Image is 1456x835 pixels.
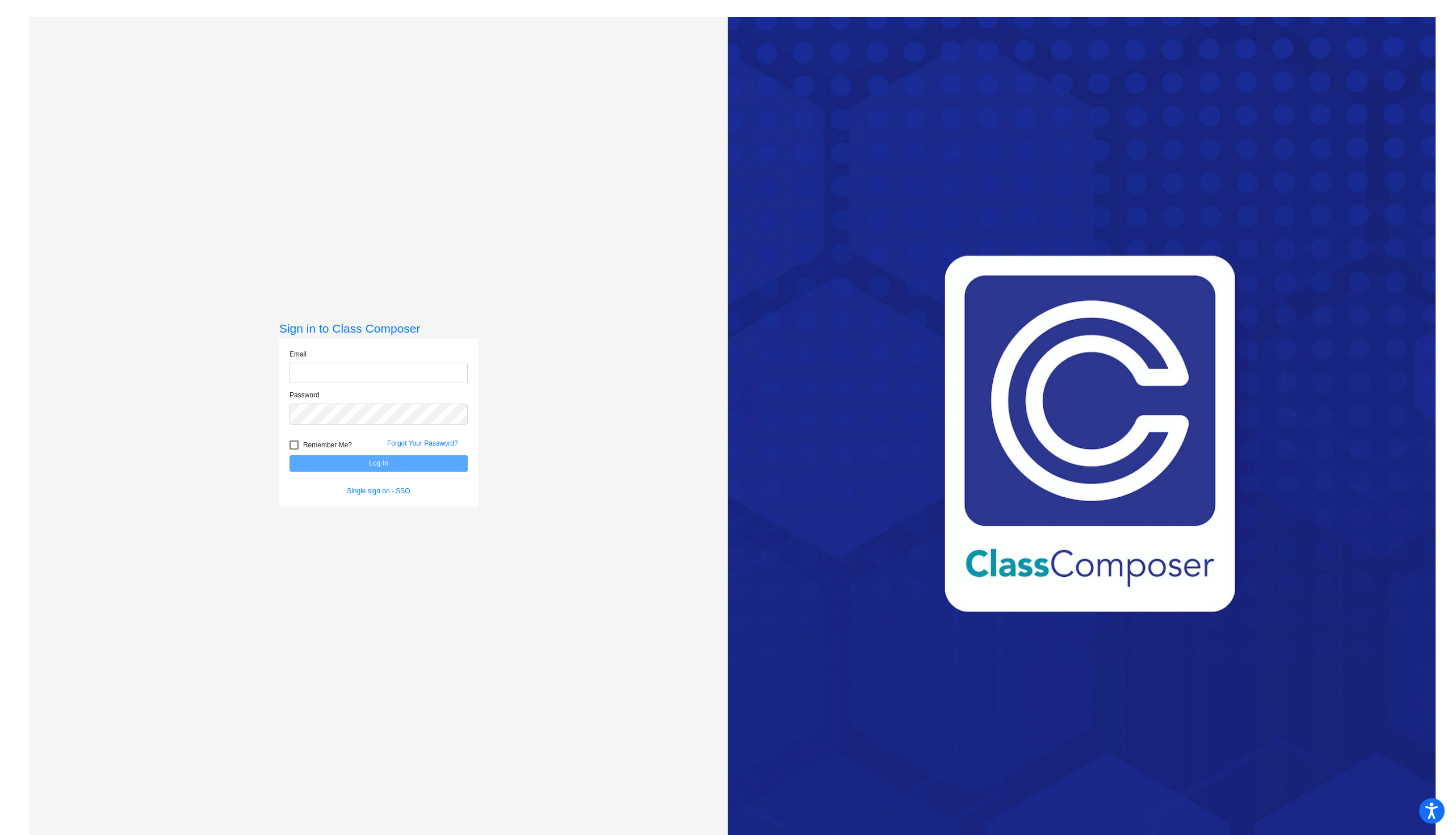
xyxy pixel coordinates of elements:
a: Forgot Your Password? [387,439,458,447]
label: Email [289,349,307,359]
a: Single sign on - SSO [347,487,410,495]
h3: Sign in to Class Composer [279,321,478,335]
label: Password [289,390,320,400]
button: Log In [289,455,468,472]
span: Remember Me? [303,438,352,452]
